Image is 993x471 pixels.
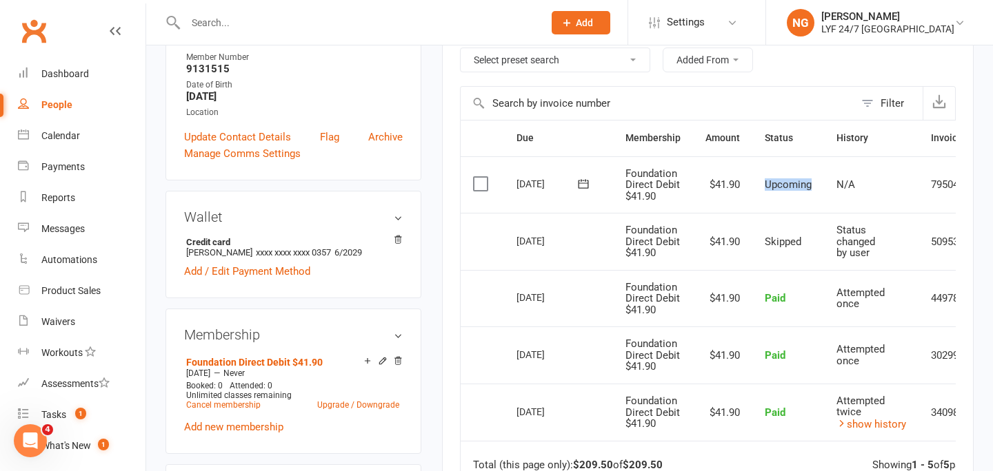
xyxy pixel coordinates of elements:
a: Add new membership [184,421,283,433]
div: LYF 24/7 [GEOGRAPHIC_DATA] [821,23,954,35]
span: Attempted once [836,343,885,367]
a: Archive [368,129,403,145]
span: [DATE] [186,368,210,378]
div: [DATE] [516,230,580,251]
a: Workouts [18,337,146,368]
div: Product Sales [41,285,101,296]
td: 7950488 [919,156,983,213]
span: Unlimited classes remaining [186,390,292,400]
div: [DATE] [516,401,580,422]
td: 4497818 [919,270,983,327]
td: $41.90 [693,270,752,327]
div: Waivers [41,316,75,327]
th: History [824,121,919,156]
td: $41.90 [693,326,752,384]
a: People [18,90,146,121]
strong: 9131515 [186,63,403,75]
th: Status [752,121,824,156]
span: Skipped [765,235,801,248]
span: xxxx xxxx xxxx 0357 [256,247,331,258]
a: show history [836,418,906,430]
span: Paid [765,406,785,419]
td: $41.90 [693,213,752,270]
div: Dashboard [41,68,89,79]
strong: Credit card [186,237,396,247]
a: What's New1 [18,430,146,461]
span: Paid [765,349,785,362]
a: Cancel membership [186,400,261,410]
span: Paid [765,292,785,304]
li: [PERSON_NAME] [184,235,403,260]
button: Added From [663,48,753,72]
h3: Membership [184,327,403,342]
a: Tasks 1 [18,399,146,430]
span: 6/2029 [334,247,362,258]
iframe: Intercom live chat [14,424,47,457]
a: Reports [18,182,146,213]
span: Never [223,368,245,378]
strong: $209.50 [573,459,613,471]
th: Amount [693,121,752,156]
span: 1 [98,439,109,450]
div: [DATE] [516,286,580,308]
button: Add [552,11,610,34]
a: Assessments [18,368,146,399]
span: Status changed by user [836,224,875,259]
strong: [DATE] [186,90,403,103]
div: [DATE] [516,344,580,365]
span: Booked: 0 [186,381,223,390]
div: Tasks [41,409,66,420]
td: 3029958 [919,326,983,384]
div: Filter [881,95,904,112]
span: Upcoming [765,178,812,191]
a: Dashboard [18,59,146,90]
div: Automations [41,254,97,265]
span: Settings [667,7,705,38]
a: Calendar [18,121,146,151]
a: Payments [18,151,146,182]
span: Attended: 0 [230,381,272,390]
td: 5095382 [919,213,983,270]
span: Foundation Direct Debit $41.90 [625,224,680,259]
div: Calendar [41,130,80,141]
a: Upgrade / Downgrade [317,400,399,410]
div: People [41,99,72,110]
div: Assessments [41,378,110,389]
span: Add [576,17,593,28]
span: Attempted once [836,286,885,311]
td: $41.90 [693,384,752,441]
div: — [183,368,403,379]
th: Invoice # [919,121,983,156]
a: Waivers [18,306,146,337]
th: Due [504,121,613,156]
span: Foundation Direct Debit $41.90 [625,281,680,316]
span: Foundation Direct Debit $41.90 [625,337,680,373]
td: 3409893 [919,384,983,441]
a: Update Contact Details [184,129,291,145]
a: Flag [320,129,339,145]
strong: 5 [943,459,950,471]
span: Foundation Direct Debit $41.90 [625,395,680,430]
span: Attempted twice [836,395,885,419]
div: [DATE] [516,173,580,194]
div: Member Number [186,51,403,64]
h3: Wallet [184,209,403,224]
th: Membership [613,121,693,156]
a: Messages [18,213,146,244]
div: Location [186,106,403,119]
a: Manage Comms Settings [184,145,301,162]
a: Product Sales [18,275,146,306]
span: 1 [75,408,86,419]
a: Clubworx [17,14,51,48]
button: Filter [854,87,923,120]
div: Reports [41,192,75,203]
span: Foundation Direct Debit $41.90 [625,167,680,202]
div: Date of Birth [186,78,403,92]
span: N/A [836,178,855,191]
input: Search by invoice number [461,87,854,120]
div: NG [787,9,814,36]
div: Messages [41,223,85,234]
td: $41.90 [693,156,752,213]
span: 4 [42,424,53,435]
a: Add / Edit Payment Method [184,263,310,280]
